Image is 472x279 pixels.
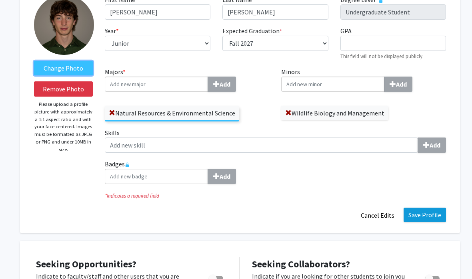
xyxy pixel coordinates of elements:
input: Majors*Add [105,77,208,92]
b: Add [220,172,230,180]
p: Please upload a profile picture with approximately a 1:1 aspect ratio and with your face centered... [34,101,93,153]
label: Wildlife Biology and Management [281,106,388,120]
button: Cancel Edits [356,208,400,223]
label: ChangeProfile Picture [34,61,93,75]
label: Natural Resources & Environmental Science [105,106,239,120]
label: Minors [281,67,446,92]
button: Save Profile [404,208,446,222]
button: Badges [208,169,236,184]
input: MinorsAdd [281,77,384,92]
label: Skills [105,128,446,153]
label: Expected Graduation [222,26,282,36]
b: Add [396,80,407,88]
i: Indicates a required field [105,192,446,200]
label: Year [105,26,119,36]
span: Seeking Collaborators? [252,258,350,270]
small: This field will not be displayed publicly. [340,53,424,59]
button: Remove Photo [34,81,93,97]
b: Add [430,141,440,149]
label: GPA [340,26,352,36]
label: Majors [105,67,270,92]
span: Seeking Opportunities? [36,258,136,270]
input: BadgesAdd [105,169,208,184]
button: Skills [418,137,446,153]
label: Badges [105,159,446,184]
iframe: Chat [6,243,34,273]
button: Minors [384,77,412,92]
button: Majors* [208,77,236,92]
input: SkillsAdd [105,137,418,153]
b: Add [220,80,230,88]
